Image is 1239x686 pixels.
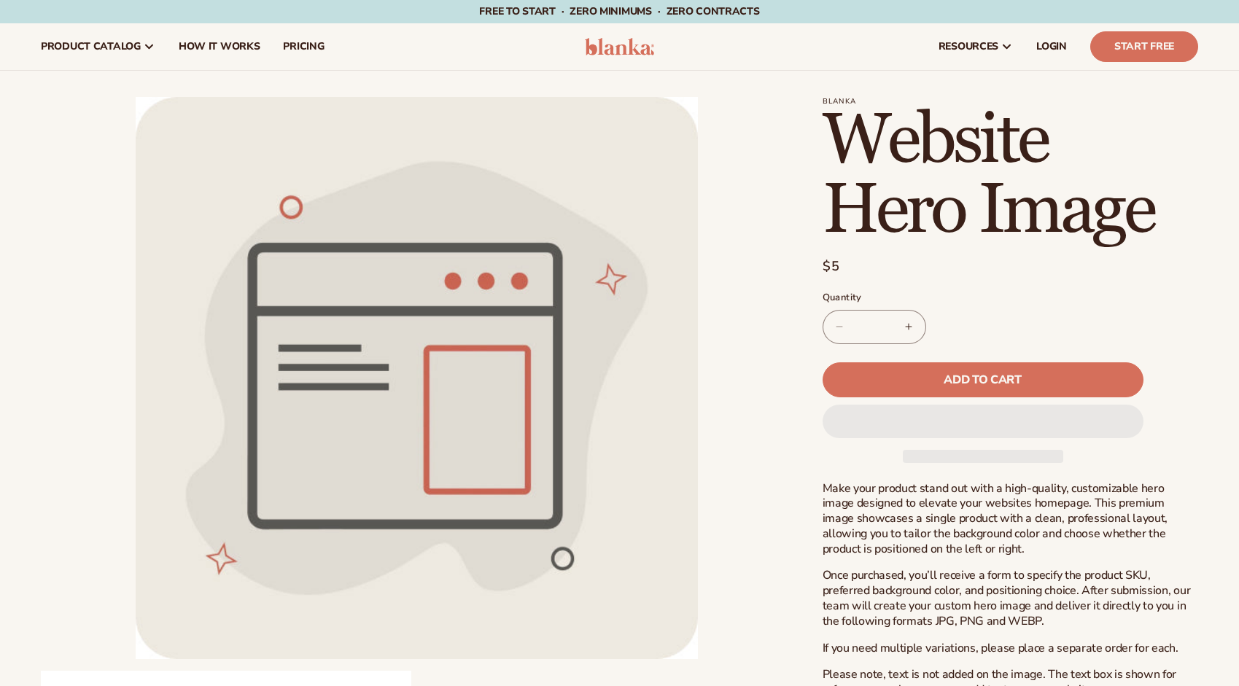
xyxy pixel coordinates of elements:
[1036,41,1067,52] span: LOGIN
[271,23,335,70] a: pricing
[939,41,998,52] span: resources
[1025,23,1079,70] a: LOGIN
[179,41,260,52] span: How It Works
[1090,31,1198,62] a: Start Free
[927,23,1025,70] a: resources
[823,97,1198,106] p: Blanka
[823,106,1198,246] h1: Website Hero Image
[29,23,167,70] a: product catalog
[41,41,141,52] span: product catalog
[823,568,1198,628] p: Once purchased, you’ll receive a form to specify the product SKU, preferred background color, and...
[167,23,272,70] a: How It Works
[823,291,1143,305] label: Quantity
[585,38,654,55] img: logo
[479,4,759,18] span: Free to start · ZERO minimums · ZERO contracts
[823,481,1198,557] p: Make your product stand out with a high-quality, customizable hero image designed to elevate your...
[944,374,1021,386] span: Add to cart
[283,41,324,52] span: pricing
[823,641,1198,656] p: If you need multiple variations, please place a separate order for each.
[823,362,1143,397] button: Add to cart
[823,257,841,276] span: $5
